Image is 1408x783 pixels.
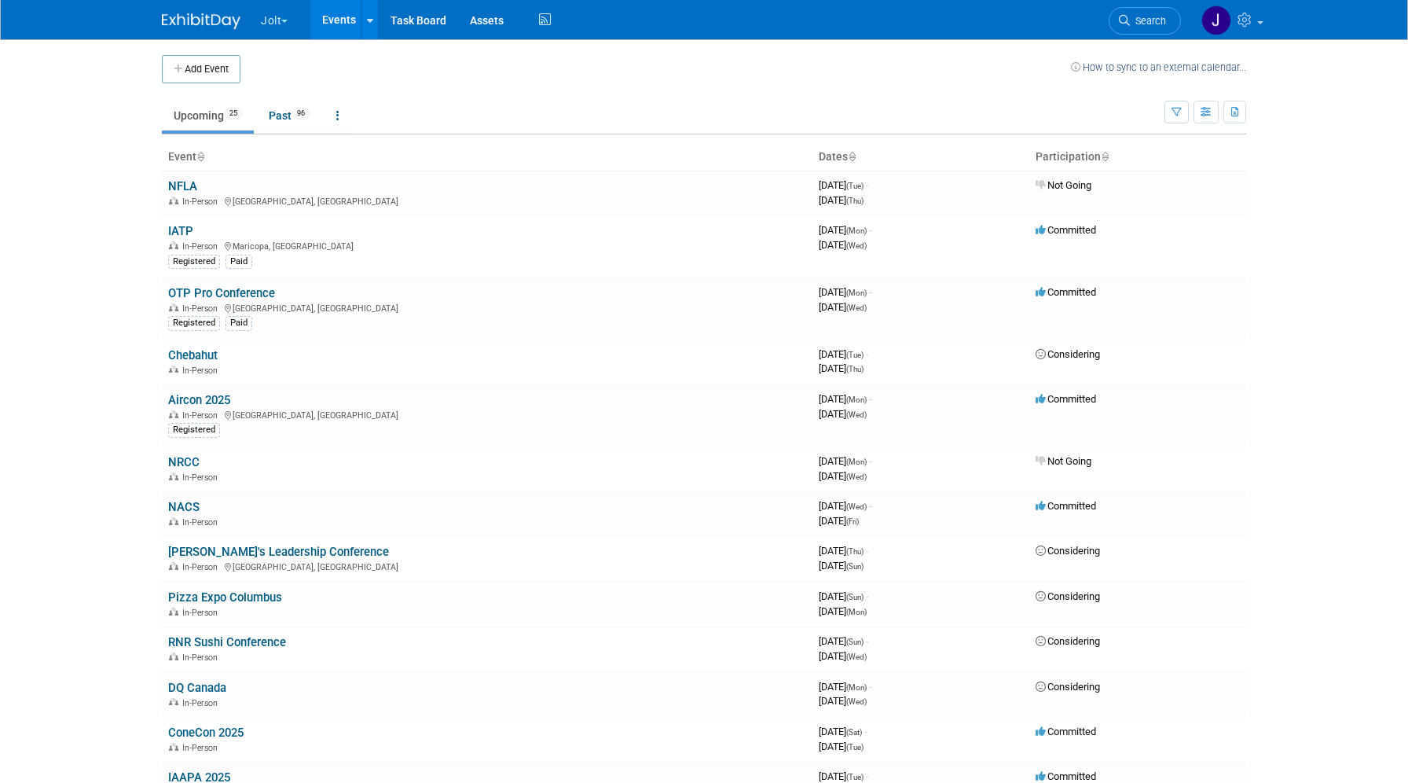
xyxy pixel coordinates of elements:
span: - [869,500,871,512]
a: Aircon 2025 [168,393,230,407]
span: [DATE] [819,770,868,782]
a: Sort by Participation Type [1101,150,1109,163]
div: Paid [225,255,252,269]
a: [PERSON_NAME]'s Leadership Conference [168,545,389,559]
span: In-Person [182,652,222,663]
span: [DATE] [819,590,868,602]
span: [DATE] [819,545,868,557]
span: 96 [292,108,310,119]
span: (Mon) [846,226,867,235]
span: [DATE] [819,348,868,360]
span: Not Going [1036,179,1091,191]
span: In-Person [182,472,222,483]
img: In-Person Event [169,517,178,525]
span: - [866,545,868,557]
img: In-Person Event [169,303,178,311]
span: [DATE] [819,650,867,662]
th: Participation [1029,144,1246,171]
span: (Wed) [846,502,867,511]
span: Not Going [1036,455,1091,467]
span: - [866,179,868,191]
span: (Mon) [846,458,867,466]
span: [DATE] [819,286,871,298]
span: [DATE] [819,393,871,405]
button: Add Event [162,55,240,83]
span: - [864,726,867,737]
span: Committed [1036,770,1096,782]
span: (Tue) [846,182,863,190]
span: (Mon) [846,608,867,616]
img: In-Person Event [169,743,178,751]
span: (Tue) [846,351,863,359]
span: [DATE] [819,224,871,236]
a: Past96 [257,101,321,130]
span: In-Person [182,241,222,252]
a: DQ Canada [168,681,226,695]
img: In-Person Event [169,562,178,570]
span: Committed [1036,500,1096,512]
a: Pizza Expo Columbus [168,590,282,605]
span: In-Person [182,366,222,376]
span: - [866,635,868,647]
a: Upcoming25 [162,101,254,130]
span: [DATE] [819,695,867,707]
a: ConeCon 2025 [168,726,244,740]
div: [GEOGRAPHIC_DATA], [GEOGRAPHIC_DATA] [168,194,806,207]
th: Dates [812,144,1029,171]
span: Considering [1036,590,1100,602]
img: In-Person Event [169,366,178,373]
img: Jeff Eltringham [1201,6,1231,35]
span: In-Person [182,698,222,708]
span: In-Person [182,517,222,528]
span: Considering [1036,681,1100,693]
span: (Wed) [846,697,867,706]
div: Maricopa, [GEOGRAPHIC_DATA] [168,239,806,252]
img: ExhibitDay [162,13,240,29]
span: [DATE] [819,515,859,527]
span: (Sun) [846,593,863,601]
span: [DATE] [819,741,863,752]
span: (Sun) [846,638,863,646]
span: [DATE] [819,408,867,420]
span: (Mon) [846,683,867,692]
a: Chebahut [168,348,218,362]
span: [DATE] [819,239,867,251]
span: (Mon) [846,289,867,297]
div: [GEOGRAPHIC_DATA], [GEOGRAPHIC_DATA] [168,408,806,421]
span: Considering [1036,545,1100,557]
img: In-Person Event [169,410,178,418]
span: (Wed) [846,241,867,250]
span: (Sat) [846,728,862,737]
span: In-Person [182,410,222,421]
span: [DATE] [819,362,863,374]
span: Committed [1036,286,1096,298]
a: Sort by Start Date [848,150,856,163]
span: Committed [1036,224,1096,236]
span: [DATE] [819,301,867,313]
span: (Mon) [846,395,867,404]
span: - [869,286,871,298]
span: (Wed) [846,303,867,312]
img: In-Person Event [169,241,178,249]
span: (Sun) [846,562,863,571]
img: In-Person Event [169,608,178,616]
span: - [866,590,868,602]
span: In-Person [182,303,222,314]
span: (Thu) [846,197,863,205]
div: [GEOGRAPHIC_DATA], [GEOGRAPHIC_DATA] [168,560,806,572]
span: [DATE] [819,560,863,572]
a: Sort by Event Name [196,150,204,163]
span: [DATE] [819,681,871,693]
span: - [866,770,868,782]
a: NACS [168,500,200,514]
a: Search [1109,7,1181,35]
span: In-Person [182,197,222,207]
a: IATP [168,224,193,238]
a: OTP Pro Conference [168,286,275,300]
span: [DATE] [819,726,867,737]
span: In-Person [182,562,222,572]
div: Registered [168,316,220,330]
span: [DATE] [819,179,868,191]
span: (Wed) [846,472,867,481]
a: How to sync to an external calendar... [1071,61,1246,73]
